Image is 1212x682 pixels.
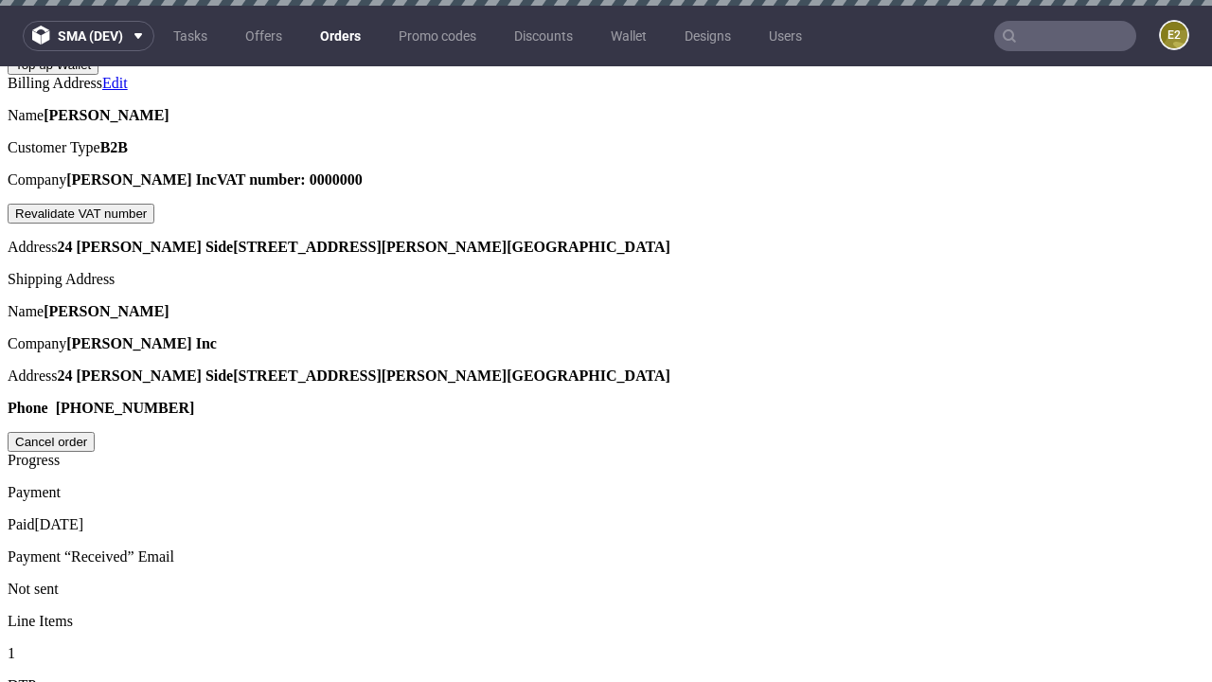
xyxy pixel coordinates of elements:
[57,301,233,317] strong: 24 [PERSON_NAME] Side
[507,172,670,188] strong: [GEOGRAPHIC_DATA]
[8,514,1204,531] p: Not sent
[8,269,66,285] span: Company
[234,21,294,51] a: Offers
[217,105,363,121] strong: VAT number: 0000000
[8,172,57,188] span: Address
[8,611,1204,628] p: DTP
[8,547,1204,564] p: Line Items
[8,579,1204,596] p: 1
[599,21,658,51] a: Wallet
[8,205,1204,222] div: Shipping Address
[387,21,488,51] a: Promo codes
[8,450,1204,467] p: Paid
[8,9,1204,26] div: Billing Address
[233,301,507,317] strong: [STREET_ADDRESS][PERSON_NAME]
[23,21,154,51] button: sma (dev)
[8,41,44,57] span: Name
[44,41,169,57] strong: [PERSON_NAME]
[8,237,44,253] span: Name
[8,366,95,386] input: Cancel order
[8,482,1204,499] p: Payment “Received” Email
[8,386,1204,403] div: Progress
[44,237,169,253] strong: [PERSON_NAME]
[162,21,219,51] a: Tasks
[34,450,83,466] span: [DATE]
[8,333,194,350] strong: Phone [PHONE_NUMBER]
[1161,22,1187,48] figcaption: e2
[8,73,100,89] span: Customer Type
[100,73,128,89] strong: B2B
[8,418,1204,435] p: Payment
[66,269,217,285] strong: [PERSON_NAME] Inc
[507,301,670,317] strong: [GEOGRAPHIC_DATA]
[102,9,128,25] a: Edit
[309,21,372,51] a: Orders
[673,21,742,51] a: Designs
[58,29,123,43] span: sma (dev)
[8,301,57,317] span: Address
[66,105,217,121] strong: [PERSON_NAME] Inc
[233,172,507,188] strong: [STREET_ADDRESS][PERSON_NAME]
[8,105,66,121] span: Company
[503,21,584,51] a: Discounts
[57,172,233,188] strong: 24 [PERSON_NAME] Side
[8,137,154,157] button: Revalidate VAT number
[757,21,813,51] a: Users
